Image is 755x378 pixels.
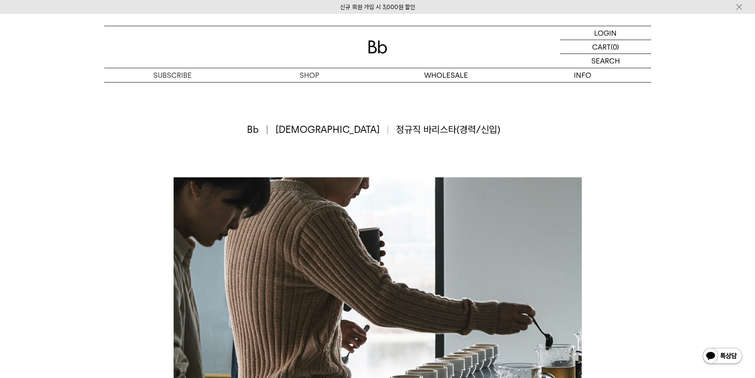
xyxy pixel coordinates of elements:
a: SHOP [241,68,378,82]
img: 카카오톡 채널 1:1 채팅 버튼 [702,347,743,366]
p: INFO [514,68,651,82]
p: WHOLESALE [378,68,514,82]
a: SUBSCRIBE [104,68,241,82]
p: CART [592,40,611,54]
a: CART (0) [560,40,651,54]
p: (0) [611,40,619,54]
span: Bb [247,123,268,136]
a: LOGIN [560,26,651,40]
span: 정규직 바리스타(경력/신입) [396,123,500,136]
a: 신규 회원 가입 시 3,000원 할인 [340,4,415,11]
p: LOGIN [594,26,617,40]
img: 로고 [368,40,387,54]
p: SEARCH [591,54,620,68]
span: [DEMOGRAPHIC_DATA] [275,123,388,136]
